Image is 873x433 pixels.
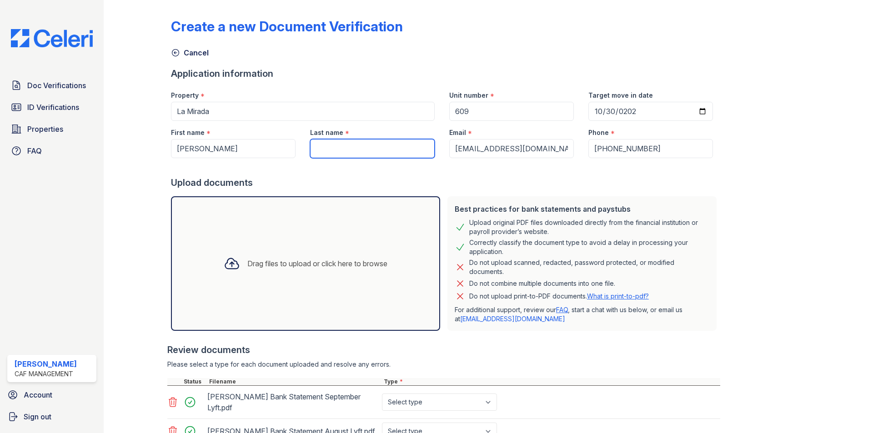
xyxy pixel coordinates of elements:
[182,378,207,385] div: Status
[27,145,42,156] span: FAQ
[469,292,649,301] p: Do not upload print-to-PDF documents.
[7,142,96,160] a: FAQ
[27,102,79,113] span: ID Verifications
[27,124,63,134] span: Properties
[469,278,615,289] div: Do not combine multiple documents into one file.
[171,47,209,58] a: Cancel
[167,360,720,369] div: Please select a type for each document uploaded and resolve any errors.
[455,204,709,214] div: Best practices for bank statements and paystubs
[247,258,387,269] div: Drag files to upload or click here to browse
[4,386,100,404] a: Account
[207,389,378,415] div: [PERSON_NAME] Bank Statement September Lyft.pdf
[171,176,720,189] div: Upload documents
[460,315,565,323] a: [EMAIL_ADDRESS][DOMAIN_NAME]
[27,80,86,91] span: Doc Verifications
[7,120,96,138] a: Properties
[449,128,466,137] label: Email
[171,128,205,137] label: First name
[455,305,709,324] p: For additional support, review our , start a chat with us below, or email us at
[7,98,96,116] a: ID Verifications
[167,343,720,356] div: Review documents
[469,218,709,236] div: Upload original PDF files downloaded directly from the financial institution or payroll provider’...
[15,369,77,378] div: CAF Management
[171,67,720,80] div: Application information
[310,128,343,137] label: Last name
[382,378,720,385] div: Type
[171,91,199,100] label: Property
[4,408,100,426] a: Sign out
[588,128,609,137] label: Phone
[469,258,709,276] div: Do not upload scanned, redacted, password protected, or modified documents.
[15,358,77,369] div: [PERSON_NAME]
[4,29,100,47] img: CE_Logo_Blue-a8612792a0a2168367f1c8372b55b34899dd931a85d93a1a3d3e32e68fde9ad4.png
[469,238,709,256] div: Correctly classify the document type to avoid a delay in processing your application.
[587,292,649,300] a: What is print-to-pdf?
[207,378,382,385] div: Filename
[588,91,653,100] label: Target move in date
[556,306,568,314] a: FAQ
[24,411,51,422] span: Sign out
[171,18,403,35] div: Create a new Document Verification
[24,389,52,400] span: Account
[7,76,96,95] a: Doc Verifications
[449,91,488,100] label: Unit number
